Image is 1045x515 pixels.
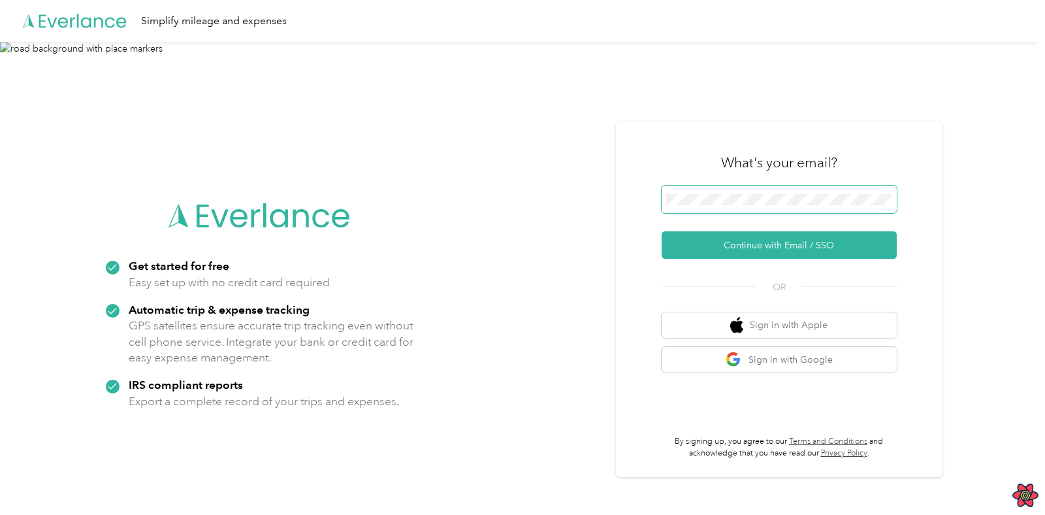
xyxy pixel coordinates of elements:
[821,448,867,458] a: Privacy Policy
[129,303,310,316] strong: Automatic trip & expense tracking
[141,13,287,29] div: Simplify mileage and expenses
[129,259,229,273] strong: Get started for free
[129,318,414,366] p: GPS satellites ensure accurate trip tracking even without cell phone service. Integrate your bank...
[972,442,1045,515] iframe: Everlance-gr Chat Button Frame
[726,352,742,368] img: google logo
[756,280,802,294] span: OR
[730,317,743,333] img: apple logo
[721,154,837,172] h3: What's your email?
[129,378,243,391] strong: IRS compliant reports
[662,436,897,459] p: By signing up, you agree to our and acknowledge that you have read our .
[1012,482,1038,508] button: Open React Query Devtools
[662,231,897,259] button: Continue with Email / SSO
[662,312,897,338] button: apple logoSign in with Apple
[129,393,399,410] p: Export a complete record of your trips and expenses.
[662,347,897,373] button: google logoSign in with Google
[129,274,330,291] p: Easy set up with no credit card required
[789,437,867,446] a: Terms and Conditions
